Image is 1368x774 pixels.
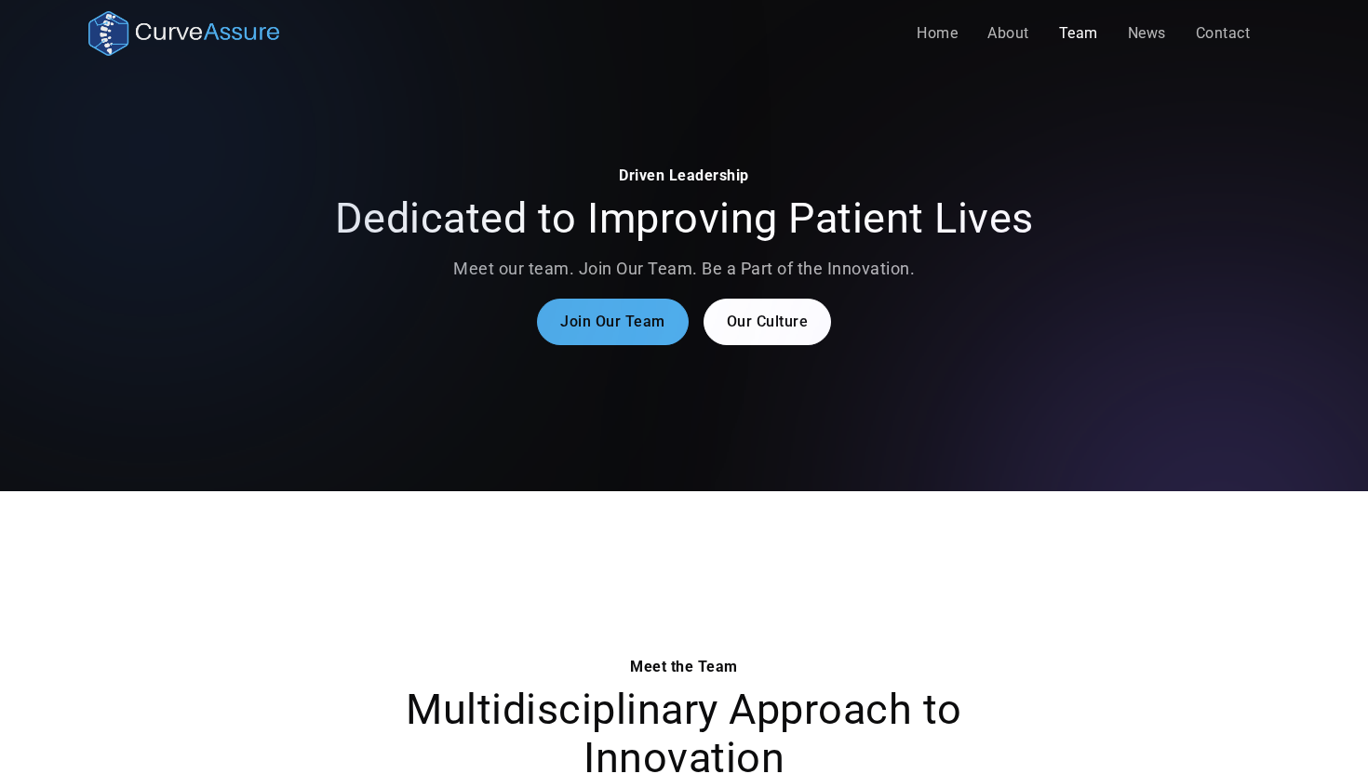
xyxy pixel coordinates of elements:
[327,194,1041,243] h2: Dedicated to Improving Patient Lives
[902,15,972,52] a: Home
[1044,15,1113,52] a: Team
[327,656,1041,678] div: Meet the Team
[88,11,279,56] a: home
[972,15,1044,52] a: About
[1181,15,1266,52] a: Contact
[327,258,1041,280] p: Meet our team. Join Our Team. Be a Part of the Innovation.
[704,299,832,345] a: Our Culture
[1113,15,1181,52] a: News
[537,299,689,345] a: Join Our Team
[327,165,1041,187] div: Driven Leadership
